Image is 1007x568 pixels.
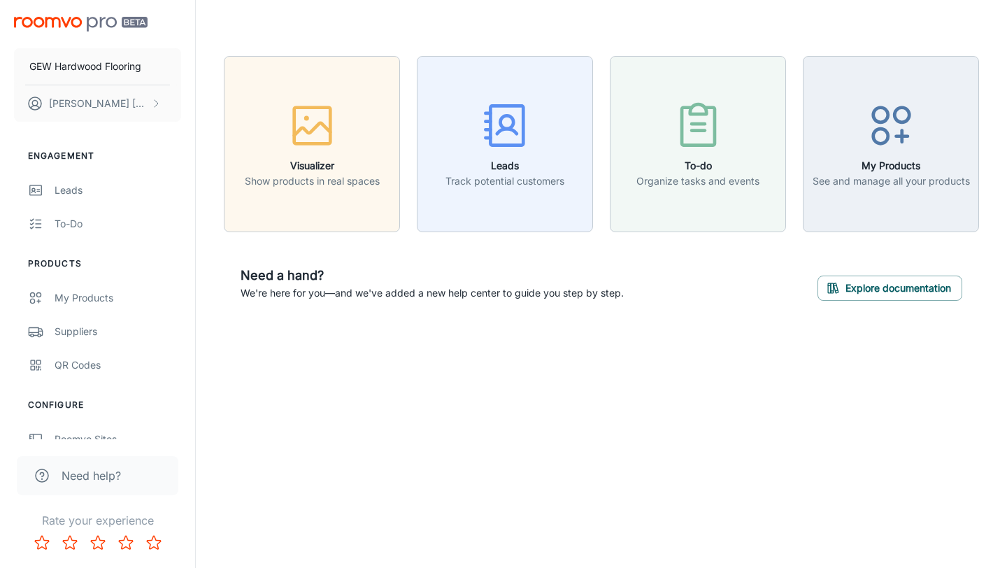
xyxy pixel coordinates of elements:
button: To-doOrganize tasks and events [610,56,786,232]
p: Show products in real spaces [245,173,380,189]
div: Suppliers [55,324,181,339]
div: QR Codes [55,357,181,373]
div: Leads [55,183,181,198]
button: LeadsTrack potential customers [417,56,593,232]
h6: To-do [636,158,759,173]
a: My ProductsSee and manage all your products [803,136,979,150]
div: To-do [55,216,181,232]
a: LeadsTrack potential customers [417,136,593,150]
div: My Products [55,290,181,306]
button: My ProductsSee and manage all your products [803,56,979,232]
img: Roomvo PRO Beta [14,17,148,31]
p: See and manage all your products [813,173,970,189]
p: GEW Hardwood Flooring [29,59,141,74]
button: VisualizerShow products in real spaces [224,56,400,232]
h6: My Products [813,158,970,173]
button: [PERSON_NAME] [PERSON_NAME] [14,85,181,122]
a: To-doOrganize tasks and events [610,136,786,150]
button: Explore documentation [817,276,962,301]
button: GEW Hardwood Flooring [14,48,181,85]
p: We're here for you—and we've added a new help center to guide you step by step. [241,285,624,301]
a: Explore documentation [817,280,962,294]
h6: Leads [445,158,564,173]
h6: Visualizer [245,158,380,173]
h6: Need a hand? [241,266,624,285]
p: Track potential customers [445,173,564,189]
p: [PERSON_NAME] [PERSON_NAME] [49,96,148,111]
p: Organize tasks and events [636,173,759,189]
